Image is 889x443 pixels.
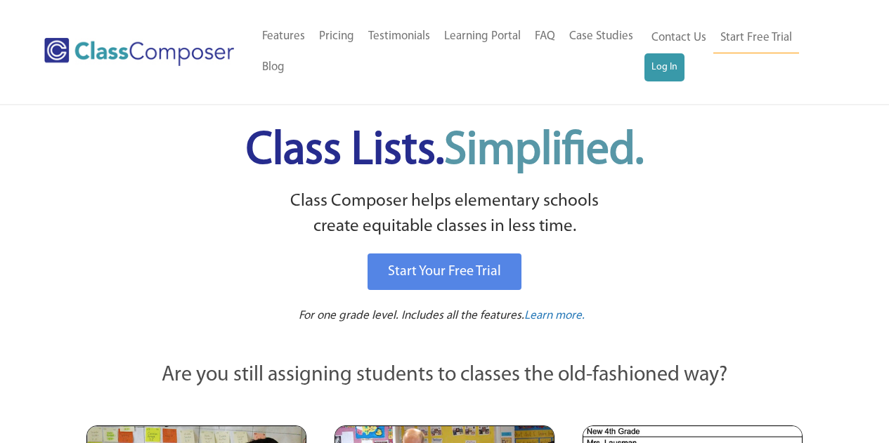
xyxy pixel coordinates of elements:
span: Class Lists. [246,128,644,174]
a: Learning Portal [437,21,528,52]
p: Class Composer helps elementary schools create equitable classes in less time. [84,189,805,240]
a: Pricing [312,21,361,52]
a: Learn more. [524,308,585,325]
a: Case Studies [562,21,640,52]
span: For one grade level. Includes all the features. [299,310,524,322]
a: Features [255,21,312,52]
a: Start Free Trial [713,22,799,54]
p: Are you still assigning students to classes the old-fashioned way? [86,360,803,391]
span: Start Your Free Trial [388,265,501,279]
nav: Header Menu [255,21,644,83]
a: Log In [644,53,684,81]
a: Contact Us [644,22,713,53]
nav: Header Menu [644,22,834,81]
img: Class Composer [44,38,234,66]
a: Blog [255,52,292,83]
span: Simplified. [444,128,644,174]
a: FAQ [528,21,562,52]
a: Start Your Free Trial [368,253,521,290]
span: Learn more. [524,310,585,322]
a: Testimonials [361,21,437,52]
